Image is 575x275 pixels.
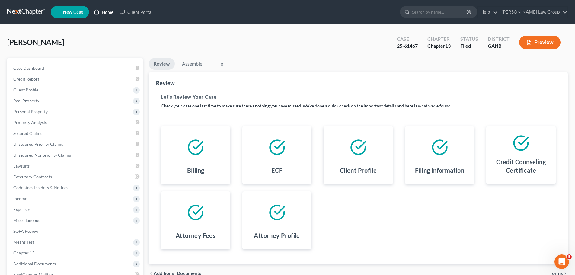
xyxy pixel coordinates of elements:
span: Unsecured Nonpriority Claims [13,152,71,158]
input: Search by name... [412,6,467,18]
span: Case Dashboard [13,66,44,71]
a: Help [478,7,498,18]
div: Status [460,36,478,43]
a: Secured Claims [8,128,143,139]
a: Executory Contracts [8,171,143,182]
a: SOFA Review [8,226,143,237]
a: Client Portal [117,7,156,18]
span: New Case [63,10,83,14]
h4: Client Profile [340,166,377,174]
div: Chapter [427,36,451,43]
span: Credit Report [13,76,39,82]
h4: Billing [187,166,204,174]
span: 5 [567,254,572,259]
a: Lawsuits [8,161,143,171]
a: [PERSON_NAME] Law Group [498,7,567,18]
a: Unsecured Nonpriority Claims [8,150,143,161]
div: 25-61467 [397,43,418,50]
span: Miscellaneous [13,218,40,223]
span: [PERSON_NAME] [7,38,64,46]
span: Executory Contracts [13,174,52,179]
a: Unsecured Priority Claims [8,139,143,150]
span: Income [13,196,27,201]
span: Chapter 13 [13,250,34,255]
h5: Let's Review Your Case [161,93,556,101]
span: Secured Claims [13,131,42,136]
span: Expenses [13,207,30,212]
a: Assemble [177,58,207,70]
h4: Attorney Profile [254,231,300,240]
span: Real Property [13,98,39,103]
div: Case [397,36,418,43]
span: Means Test [13,239,34,245]
a: Property Analysis [8,117,143,128]
div: Filed [460,43,478,50]
button: Preview [519,36,561,49]
h4: ECF [271,166,282,174]
span: Lawsuits [13,163,30,168]
span: Unsecured Priority Claims [13,142,63,147]
span: Personal Property [13,109,48,114]
span: Property Analysis [13,120,47,125]
h4: Filing Information [415,166,464,174]
span: Additional Documents [13,261,56,266]
span: Client Profile [13,87,38,92]
p: Check your case one last time to make sure there's nothing you have missed. We've done a quick ch... [161,103,556,109]
a: Review [149,58,175,70]
span: Codebtors Insiders & Notices [13,185,68,190]
div: Chapter [427,43,451,50]
span: SOFA Review [13,229,38,234]
h4: Credit Counseling Certificate [491,158,551,174]
div: GANB [488,43,510,50]
a: Credit Report [8,74,143,85]
a: Home [91,7,117,18]
a: File [209,58,229,70]
div: District [488,36,510,43]
div: Review [156,79,175,87]
iframe: Intercom live chat [554,254,569,269]
a: Case Dashboard [8,63,143,74]
span: 13 [445,43,451,49]
h4: Attorney Fees [176,231,216,240]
